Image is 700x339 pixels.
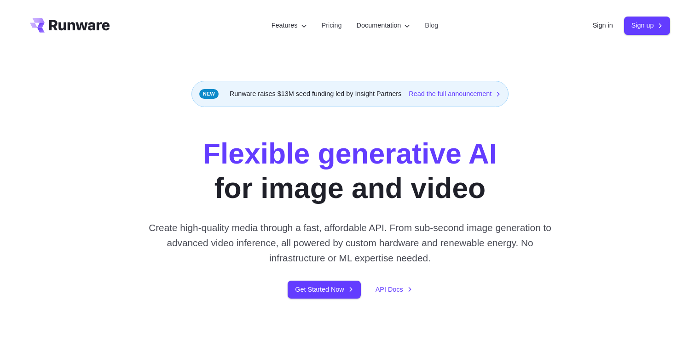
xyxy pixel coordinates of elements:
a: Read the full announcement [409,89,501,99]
a: Get Started Now [288,281,360,299]
div: Runware raises $13M seed funding led by Insight Partners [191,81,509,107]
strong: Flexible generative AI [203,137,497,169]
a: Sign up [624,17,671,34]
p: Create high-quality media through a fast, affordable API. From sub-second image generation to adv... [145,220,555,266]
a: Sign in [593,20,613,31]
label: Features [272,20,307,31]
a: API Docs [376,284,412,295]
a: Go to / [30,18,110,33]
label: Documentation [357,20,411,31]
a: Blog [425,20,438,31]
a: Pricing [322,20,342,31]
h1: for image and video [203,136,497,205]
